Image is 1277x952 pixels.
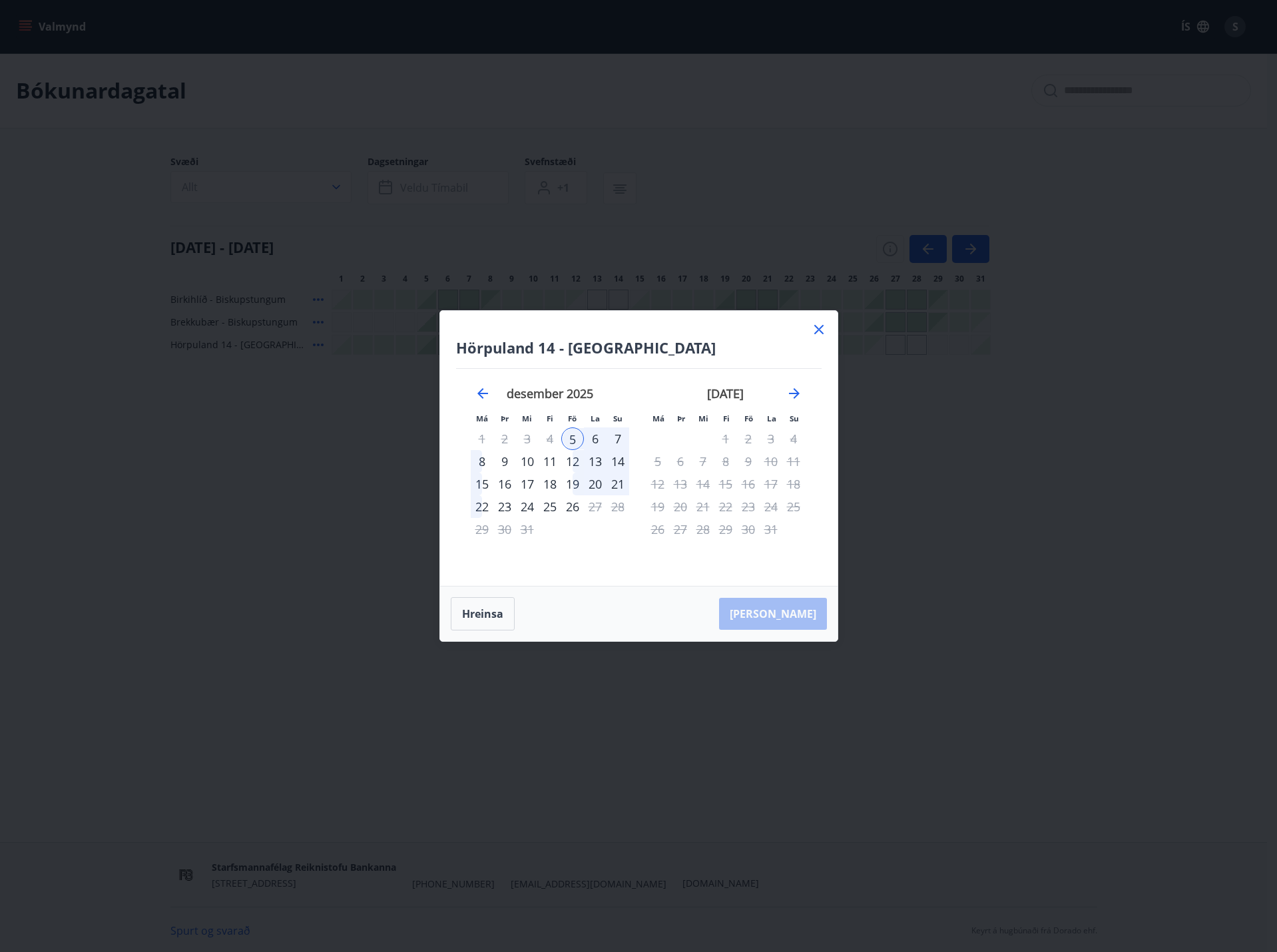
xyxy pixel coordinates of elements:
[471,450,493,473] div: 8
[516,473,539,495] td: Choose miðvikudagur, 17. desember 2025 as your check-out date. It’s available.
[516,518,539,541] td: Not available. miðvikudagur, 31. desember 2025
[456,369,822,570] div: Calendar
[471,518,493,541] td: Not available. mánudagur, 29. desember 2025
[471,450,493,473] td: Choose mánudagur, 8. desember 2025 as your check-out date. It’s available.
[493,450,516,473] td: Choose þriðjudagur, 9. desember 2025 as your check-out date. It’s available.
[539,495,561,518] div: 25
[707,385,744,401] strong: [DATE]
[493,473,516,495] div: 16
[737,450,760,473] td: Not available. föstudagur, 9. janúar 2026
[760,427,782,450] td: Not available. laugardagur, 3. janúar 2026
[714,473,737,495] td: Not available. fimmtudagur, 15. janúar 2026
[714,427,737,450] div: Aðeins útritun í boði
[493,518,516,541] td: Not available. þriðjudagur, 30. desember 2025
[737,427,760,450] td: Not available. föstudagur, 2. janúar 2026
[646,518,669,541] td: Not available. mánudagur, 26. janúar 2026
[607,450,629,473] div: 14
[646,495,669,518] td: Not available. mánudagur, 19. janúar 2026
[607,473,629,495] div: 21
[584,473,607,495] td: Choose laugardagur, 20. desember 2025 as your check-out date. It’s available.
[471,473,493,495] div: 15
[561,427,584,450] div: 5
[692,495,714,518] td: Not available. miðvikudagur, 21. janúar 2026
[607,473,629,495] td: Choose sunnudagur, 21. desember 2025 as your check-out date. It’s available.
[547,413,553,423] small: Fi
[669,450,692,473] td: Not available. þriðjudagur, 6. janúar 2026
[669,473,692,495] td: Not available. þriðjudagur, 13. janúar 2026
[516,450,539,473] div: 10
[561,450,584,473] div: 12
[471,495,493,518] div: 22
[591,413,600,423] small: La
[516,427,539,450] td: Not available. miðvikudagur, 3. desember 2025
[760,450,782,473] td: Not available. laugardagur, 10. janúar 2026
[471,495,493,518] td: Choose mánudagur, 22. desember 2025 as your check-out date. It’s available.
[607,427,629,450] td: Choose sunnudagur, 7. desember 2025 as your check-out date. It’s available.
[782,450,805,473] td: Not available. sunnudagur, 11. janúar 2026
[516,450,539,473] td: Choose miðvikudagur, 10. desember 2025 as your check-out date. It’s available.
[714,450,737,473] td: Not available. fimmtudagur, 8. janúar 2026
[584,427,607,450] td: Choose laugardagur, 6. desember 2025 as your check-out date. It’s available.
[561,450,584,473] td: Choose föstudagur, 12. desember 2025 as your check-out date. It’s available.
[607,427,629,450] div: 7
[669,495,692,518] td: Not available. þriðjudagur, 20. janúar 2026
[613,413,623,423] small: Su
[507,385,593,401] strong: desember 2025
[451,597,515,630] button: Hreinsa
[760,518,782,541] td: Not available. laugardagur, 31. janúar 2026
[493,427,516,450] td: Not available. þriðjudagur, 2. desember 2025
[561,473,584,495] div: 19
[568,413,577,423] small: Fö
[692,518,714,541] td: Not available. miðvikudagur, 28. janúar 2026
[714,495,737,518] td: Not available. fimmtudagur, 22. janúar 2026
[760,495,782,518] td: Not available. laugardagur, 24. janúar 2026
[522,413,532,423] small: Mi
[475,385,491,401] div: Move backward to switch to the previous month.
[493,450,516,473] div: 9
[782,427,805,450] td: Not available. sunnudagur, 4. janúar 2026
[782,473,805,495] td: Not available. sunnudagur, 18. janúar 2026
[714,518,737,541] td: Not available. fimmtudagur, 29. janúar 2026
[516,495,539,518] div: 24
[607,450,629,473] td: Choose sunnudagur, 14. desember 2025 as your check-out date. It’s available.
[714,427,737,450] td: Not available. fimmtudagur, 1. janúar 2026
[539,450,561,473] td: Choose fimmtudagur, 11. desember 2025 as your check-out date. It’s available.
[669,518,692,541] td: Not available. þriðjudagur, 27. janúar 2026
[501,413,509,423] small: Þr
[493,495,516,518] td: Choose þriðjudagur, 23. desember 2025 as your check-out date. It’s available.
[737,495,760,518] td: Not available. föstudagur, 23. janúar 2026
[692,473,714,495] td: Not available. miðvikudagur, 14. janúar 2026
[744,413,753,423] small: Fö
[516,495,539,518] td: Choose miðvikudagur, 24. desember 2025 as your check-out date. It’s available.
[539,427,561,450] td: Not available. fimmtudagur, 4. desember 2025
[677,413,685,423] small: Þr
[692,450,714,473] td: Not available. miðvikudagur, 7. janúar 2026
[790,413,799,423] small: Su
[737,518,760,541] td: Not available. föstudagur, 30. janúar 2026
[561,427,584,450] td: Selected as start date. föstudagur, 5. desember 2025
[646,473,669,495] td: Not available. mánudagur, 12. janúar 2026
[652,413,664,423] small: Má
[539,473,561,495] td: Choose fimmtudagur, 18. desember 2025 as your check-out date. It’s available.
[584,495,607,518] td: Not available. laugardagur, 27. desember 2025
[539,473,561,495] div: 18
[493,495,516,518] div: 23
[786,385,802,401] div: Move forward to switch to the next month.
[516,473,539,495] div: 17
[476,413,488,423] small: Má
[698,413,708,423] small: Mi
[493,473,516,495] td: Choose þriðjudagur, 16. desember 2025 as your check-out date. It’s available.
[723,413,730,423] small: Fi
[767,413,776,423] small: La
[584,450,607,473] td: Choose laugardagur, 13. desember 2025 as your check-out date. It’s available.
[561,495,584,518] td: Choose föstudagur, 26. desember 2025 as your check-out date. It’s available.
[782,495,805,518] td: Not available. sunnudagur, 25. janúar 2026
[456,338,822,357] h4: Hörpuland 14 - [GEOGRAPHIC_DATA]
[584,427,607,450] div: 6
[584,473,607,495] div: 20
[646,450,669,473] td: Not available. mánudagur, 5. janúar 2026
[539,495,561,518] td: Choose fimmtudagur, 25. desember 2025 as your check-out date. It’s available.
[584,450,607,473] div: 13
[471,473,493,495] td: Choose mánudagur, 15. desember 2025 as your check-out date. It’s available.
[471,427,493,450] td: Not available. mánudagur, 1. desember 2025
